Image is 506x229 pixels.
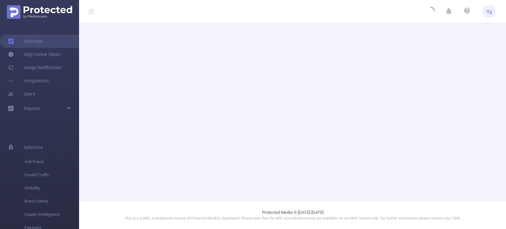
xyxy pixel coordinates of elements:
[96,216,490,221] p: This is a stable, in production version of Protected Media's dashboard. Please note that the MRC ...
[24,208,79,221] span: Supply Intelligence
[7,5,72,19] img: Protected Media
[8,61,62,74] a: Usage Notification
[24,155,79,168] span: Anti-Fraud
[24,195,79,208] span: Brand Safety
[24,141,43,154] span: Solutions
[79,201,506,229] footer: Protected Media © [DATE]-[DATE]
[24,182,79,195] span: Visibility
[487,5,492,18] span: Xg
[8,35,42,48] a: Overview
[8,74,49,87] a: Integrations
[24,106,40,111] span: Reports
[24,168,79,182] span: Invalid Traffic
[427,7,435,16] i: icon: loading
[8,48,61,61] a: Help Center (New)
[24,102,40,115] a: Reports
[8,87,35,100] a: Users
